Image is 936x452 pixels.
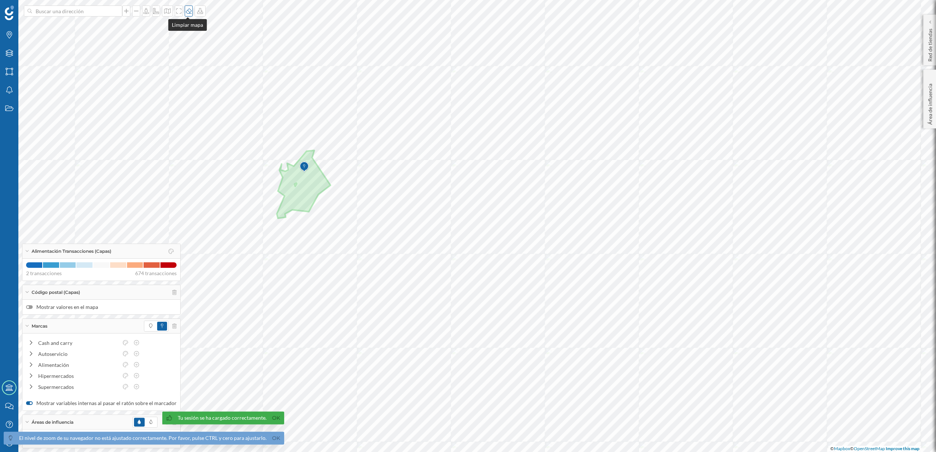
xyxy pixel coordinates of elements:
a: OpenStreetMap [854,446,885,451]
div: Hipermercados [38,372,118,380]
span: 674 transacciones [135,270,177,277]
div: Alimentación [38,361,118,369]
span: 2 transacciones [26,270,62,277]
a: Ok [271,434,282,442]
span: Código postal (Capas) [32,289,80,296]
a: Improve this map [886,446,919,451]
p: Red de tiendas [926,26,934,62]
div: © © [828,446,921,452]
div: Tu sesión se ha cargado correctamente. [178,414,267,422]
a: Mapbox [834,446,850,451]
label: Mostrar variables internas al pasar el ratón sobre el marcador [26,400,177,407]
img: Geoblink Logo [5,6,14,20]
div: Limpiar mapa [168,19,207,31]
span: Marcas [32,323,47,329]
div: Supermercados [38,383,118,391]
img: Marker [300,160,309,174]
p: Área de influencia [926,81,934,125]
div: El nivel de zoom de su navegador no está ajustado correctamente. Por favor, pulse CTRL y cero par... [19,434,267,442]
a: Ok [271,414,282,422]
span: Soporte [15,5,41,12]
div: Autoservicio [38,350,118,358]
label: Mostrar valores en el mapa [26,303,177,311]
span: Alimentación Transacciones (Capas) [32,248,111,255]
div: Cash and carry [38,339,118,347]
